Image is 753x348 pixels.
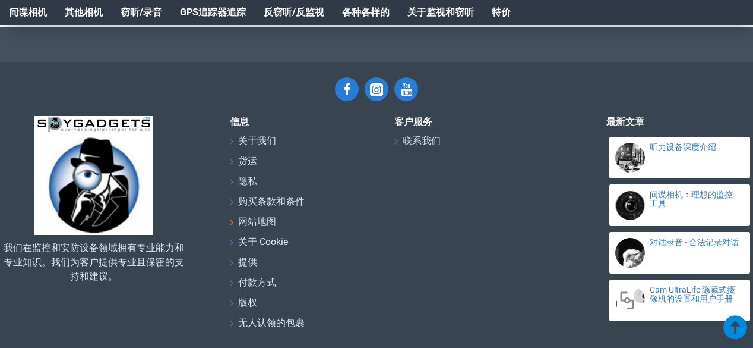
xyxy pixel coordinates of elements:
[238,277,276,288] font: 付款方式
[230,235,288,255] a: 关于 Cookie
[180,7,246,18] font: GPS追踪器追踪
[238,135,276,146] font: 关于我们
[9,7,47,18] font: 间谍相机
[650,285,735,303] font: Cam UltraLife 隐藏式摄像机的设置和用户手册
[230,174,257,195] a: 隐私
[650,142,716,152] font: 听力设备深度介绍
[342,7,390,18] font: 各种各样的
[230,316,305,336] a: 无人认领的包裹
[407,7,474,18] font: 关于监视和窃听
[34,116,153,235] img: SpyGadgets.com
[238,216,276,227] font: 网站地图
[230,134,276,154] a: 关于我们
[238,297,257,308] font: 版权
[238,175,257,187] font: 隐私
[121,7,162,18] font: 窃听/录音
[650,238,739,247] a: 对话录音 - 合法记录对话
[238,256,257,268] font: 提供
[238,317,305,328] font: 无人认领的包裹
[238,196,305,207] font: 购买条款和条件
[492,7,511,18] font: 特价
[230,154,257,174] a: 货运
[230,296,257,316] a: 版权
[65,7,103,18] font: 其他相机
[230,116,249,127] font: 信息
[403,135,441,146] font: 联系我们
[264,7,324,18] font: 反窃听/反监视
[650,190,733,208] font: 间谍相机：理想的监控工具
[230,255,257,275] a: 提供
[230,215,276,235] a: 网站地图
[650,143,739,152] a: 听力设备深度介绍
[650,286,739,304] a: Cam UltraLife 隐藏式摄像机的设置和用户手册
[230,275,276,296] a: 付款方式
[238,155,257,167] font: 货运
[394,134,441,154] a: 联系我们
[650,190,739,209] a: 间谍相机：理想的监控工具
[606,116,644,127] font: 最新文章
[238,236,288,247] font: 关于 Cookie
[4,242,184,282] font: 我们在监控和安防设备领域拥有专业能力和专业知识。我们为客户提供专业且保密的支持和建议。
[230,195,305,215] a: 购买条款和条件
[394,116,432,127] font: 客户服务
[650,237,739,247] font: 对话录音 - 合法记录对话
